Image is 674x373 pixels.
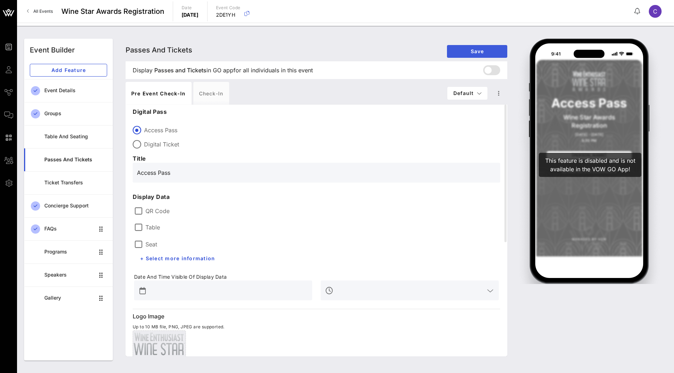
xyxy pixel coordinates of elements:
[44,111,107,117] div: Groups
[44,272,94,278] div: Speakers
[447,87,487,100] button: Default
[144,127,500,134] label: Access Pass
[547,138,632,143] p: 5:30 PM
[182,11,199,18] p: [DATE]
[453,48,502,54] span: Save
[44,203,107,209] div: Concierge Support
[44,295,94,301] div: Gallery
[133,66,313,74] span: Display in GO app
[182,4,199,11] p: Date
[44,180,107,186] div: Ticket Transfers
[44,226,94,232] div: FAQs
[24,240,113,263] a: Programs
[24,171,113,194] a: Ticket Transfers
[24,217,113,240] a: FAQs
[126,46,192,54] span: Passes and Tickets
[44,157,107,163] div: Passes and Tickets
[144,141,500,148] label: Digital Ticket
[30,64,107,77] button: Add Feature
[61,6,164,17] span: Wine Star Awards Registration
[33,9,53,14] span: All Events
[134,252,221,265] button: + Select more information
[140,255,215,261] span: + Select more information
[133,107,500,116] p: Digital Pass
[24,79,113,102] a: Event Details
[447,45,507,58] button: Save
[453,90,482,96] span: Default
[145,207,499,215] label: QR Code
[24,102,113,125] a: Groups
[24,286,113,310] a: Gallery
[23,6,57,17] a: All Events
[30,45,75,55] div: Event Builder
[24,263,113,286] a: Speakers
[649,5,662,18] div: C
[36,67,101,73] span: Add Feature
[133,312,500,321] p: Logo Image
[24,125,113,148] a: Table and Seating
[44,88,107,94] div: Event Details
[133,324,225,329] span: Up to 10 MB file, PNG, JPEG are supported.
[145,241,157,248] label: Seat
[133,193,500,201] p: Display Data
[547,132,632,137] p: [DATE] - [DATE]
[547,113,632,130] p: Wine Star Awards Registration
[133,154,500,163] p: Title
[216,11,241,18] p: 2DE1YH
[24,148,113,171] a: Passes and Tickets
[653,8,657,15] span: C
[216,4,241,11] p: Event Code
[193,82,229,105] div: Check-in
[126,82,192,105] div: Pre Event Check-in
[154,66,206,74] span: Passes and Tickets
[547,96,632,109] p: Access Pass
[233,66,313,74] span: for all individuals in this event
[145,224,160,231] label: Table
[44,134,107,140] div: Table and Seating
[547,151,632,159] div: [PERSON_NAME]
[134,273,312,280] span: Date And Time Visible Of Display Data
[24,194,113,217] a: Concierge Support
[139,287,146,294] button: prepend icon
[44,249,94,255] div: Programs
